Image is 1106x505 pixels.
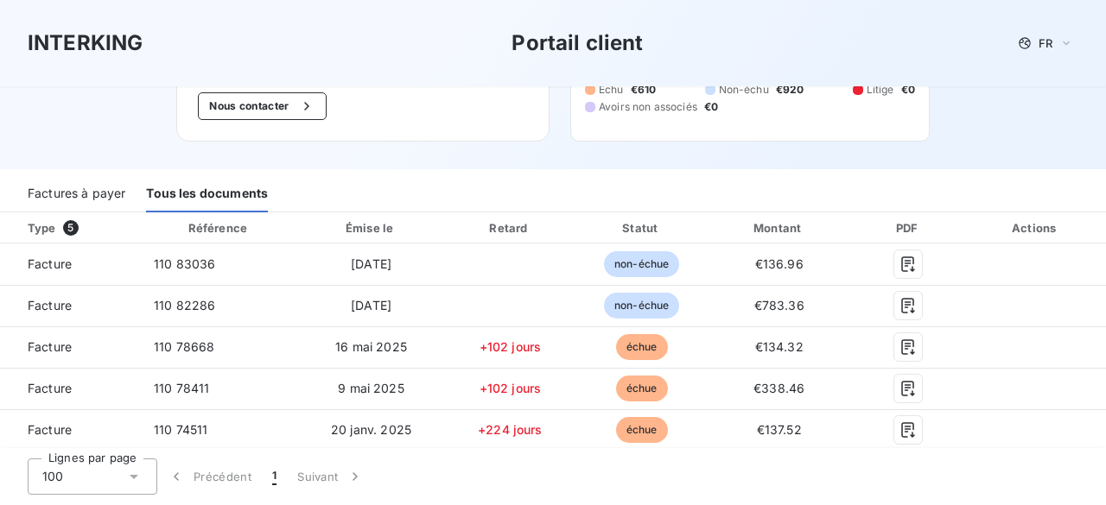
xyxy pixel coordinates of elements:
span: Échu [599,82,624,98]
span: Facture [14,338,126,356]
span: €137.52 [757,422,802,437]
h3: INTERKING [28,28,143,59]
span: Avoirs non associés [599,99,697,115]
span: Non-échu [719,82,769,98]
span: non-échue [604,251,679,277]
span: €134.32 [755,339,804,354]
div: Émise le [302,219,441,237]
span: €920 [776,82,804,98]
div: Statut [580,219,702,237]
div: Tous les documents [146,176,268,212]
div: Type [17,219,137,237]
button: Précédent [157,458,262,495]
span: +224 jours [478,422,543,437]
span: échue [616,376,668,401]
span: +102 jours [480,381,542,395]
span: 5 [63,220,79,236]
span: [DATE] [351,256,391,271]
div: Retard [447,219,573,237]
div: Référence [188,221,247,235]
span: Litige [867,82,894,98]
span: échue [616,334,668,360]
span: 9 mai 2025 [338,381,404,395]
span: 100 [42,468,63,485]
span: 110 82286 [154,298,215,312]
span: 110 74511 [154,422,207,437]
span: non-échue [604,293,679,319]
span: €136.96 [755,256,804,271]
span: Facture [14,421,126,439]
span: Facture [14,297,126,314]
span: +102 jours [480,339,542,354]
div: PDF [855,219,962,237]
span: 20 janv. 2025 [331,422,411,437]
button: Nous contacter [198,92,326,120]
div: Actions [969,219,1103,237]
span: 1 [272,468,276,485]
div: Factures à payer [28,176,125,212]
span: 110 78411 [154,381,209,395]
span: échue [616,417,668,443]
span: €0 [704,99,718,115]
span: €783.36 [754,298,804,312]
button: 1 [262,458,287,495]
h3: Portail client [512,28,643,59]
span: 110 83036 [154,256,215,271]
span: €610 [631,82,657,98]
span: [DATE] [351,298,391,312]
span: 110 78668 [154,339,214,354]
span: Facture [14,256,126,273]
span: 16 mai 2025 [335,339,407,354]
span: FR [1039,36,1052,50]
span: €0 [901,82,915,98]
div: Montant [710,219,849,237]
button: Suivant [287,458,374,495]
span: Facture [14,380,126,397]
span: €338.46 [753,381,804,395]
